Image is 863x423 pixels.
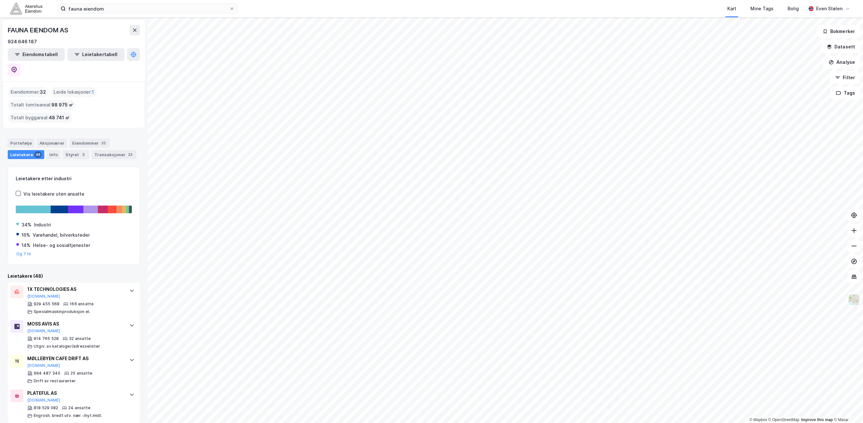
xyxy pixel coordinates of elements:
a: OpenStreetMap [768,418,799,422]
button: [DOMAIN_NAME] [27,328,60,334]
div: FAUNA EIENDOM AS [8,25,70,35]
div: Leide lokasjoner : [51,87,97,97]
div: 16% [21,231,30,239]
div: Styret [63,150,89,159]
a: Mapbox [749,418,767,422]
button: Bokmerker [817,25,860,38]
span: 48 741 ㎡ [49,114,70,122]
div: Mine Tags [750,5,773,13]
img: Z [848,294,860,306]
div: Even Stølen [816,5,842,13]
div: Leietakere [8,150,44,159]
div: Transaksjoner [92,150,136,159]
div: 994 487 345 [34,371,60,376]
button: Eiendomstabell [8,48,65,61]
button: Leietakertabell [67,48,124,61]
div: Kart [727,5,736,13]
div: Industri [34,221,51,229]
div: 32 ansatte [69,336,91,341]
iframe: Chat Widget [831,392,863,423]
span: 1 [92,88,94,96]
div: Totalt tomteareal : [8,100,76,110]
div: Vis leietakere uten ansatte [23,190,84,198]
div: 34% [21,221,31,229]
img: akershus-eiendom-logo.9091f326c980b4bce74ccdd9f866810c.svg [10,3,42,14]
div: PLATEFUL AS [27,389,123,397]
div: Spesialmaskinproduksjon el. [34,309,90,314]
div: Eiendommer : [8,87,48,97]
div: Portefølje [8,139,34,148]
span: 98 975 ㎡ [51,101,73,109]
div: Varehandel, bilverksteder [33,231,90,239]
div: 24 ansatte [68,405,90,410]
div: Utgiv. av kataloger/adresselister [34,344,100,349]
div: Helse- og sosialtjenester [33,241,90,249]
input: Søk på adresse, matrikkel, gårdeiere, leietakere eller personer [66,4,229,13]
button: [DOMAIN_NAME] [27,398,60,403]
button: Og 7 til [16,251,31,257]
div: MØLLEBYEN CAFE DRIFT AS [27,355,123,362]
div: Info [47,150,60,159]
div: Leietakere etter industri [16,175,132,182]
button: Filter [830,71,860,84]
div: Drift av restauranter [34,378,76,384]
div: Eiendommer [70,139,110,148]
div: 1X TECHNOLOGIES AS [27,285,123,293]
div: Aksjonærer [37,139,67,148]
button: Analyse [823,56,860,69]
div: 924 646 187 [8,38,37,46]
div: Totalt byggareal : [8,113,72,123]
button: Tags [831,87,860,99]
div: 25 ansatte [71,371,92,376]
span: 32 [40,88,46,96]
div: MOSS AVIS AS [27,320,123,328]
div: 929 455 568 [34,301,59,307]
div: Engrosh. bredt utv. nær.-/nyt.midl. [34,413,102,418]
button: [DOMAIN_NAME] [27,363,60,368]
div: 3 [80,151,87,158]
div: 166 ansatte [70,301,94,307]
div: 14% [21,241,30,249]
div: 914 765 528 [34,336,59,341]
div: Leietakere (48) [8,272,140,280]
button: [DOMAIN_NAME] [27,294,60,299]
button: Datasett [821,40,860,53]
div: 818 529 082 [34,405,58,410]
div: 48 [34,151,42,158]
div: 23 [127,151,134,158]
a: Improve this map [801,418,833,422]
div: 32 [100,140,107,146]
div: Bolig [788,5,799,13]
div: Kontrollprogram for chat [831,392,863,423]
